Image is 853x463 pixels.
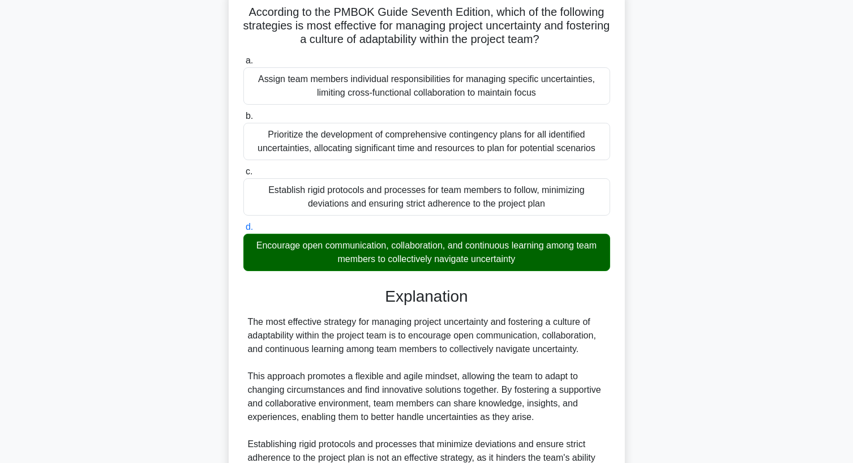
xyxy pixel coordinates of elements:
h3: Explanation [250,287,603,306]
div: Encourage open communication, collaboration, and continuous learning among team members to collec... [243,234,610,271]
div: Prioritize the development of comprehensive contingency plans for all identified uncertainties, a... [243,123,610,160]
span: d. [246,222,253,231]
span: a. [246,55,253,65]
div: Establish rigid protocols and processes for team members to follow, minimizing deviations and ens... [243,178,610,216]
div: Assign team members individual responsibilities for managing specific uncertainties, limiting cro... [243,67,610,105]
span: c. [246,166,252,176]
span: b. [246,111,253,121]
h5: According to the PMBOK Guide Seventh Edition, which of the following strategies is most effective... [242,5,611,47]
